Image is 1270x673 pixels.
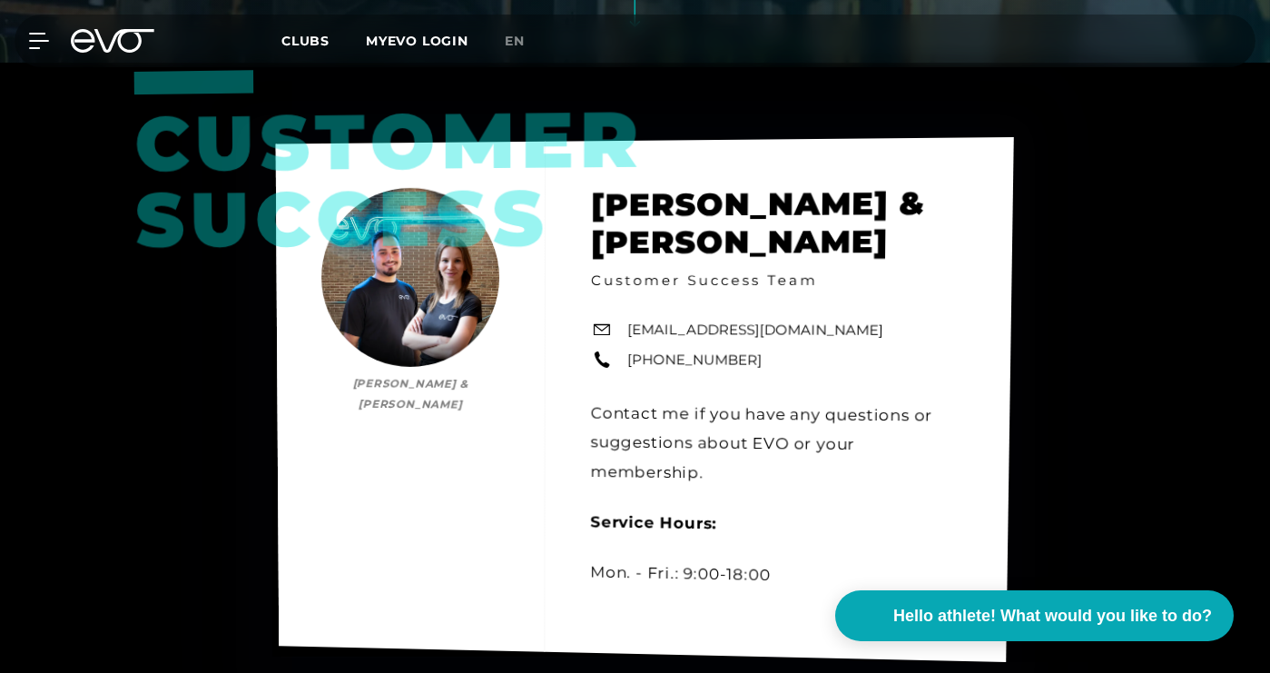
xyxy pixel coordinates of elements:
a: en [505,31,546,52]
font: en [505,33,525,49]
a: Clubs [281,32,366,49]
a: MYEVO LOGIN [366,33,468,49]
font: Clubs [281,33,330,49]
a: [EMAIL_ADDRESS][DOMAIN_NAME] [627,320,883,341]
a: [PHONE_NUMBER] [627,350,763,371]
button: Hello athlete! What would you like to do? [835,590,1234,641]
font: Hello athlete! What would you like to do? [893,607,1212,625]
